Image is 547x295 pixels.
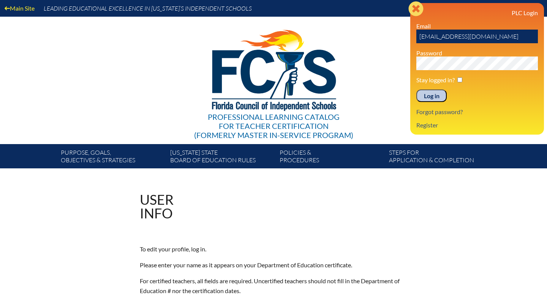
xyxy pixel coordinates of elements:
a: Steps forapplication & completion [386,147,495,168]
p: To edit your profile, log in. [140,244,407,254]
label: Email [416,22,431,30]
div: Professional Learning Catalog (formerly Master In-service Program) [194,112,353,140]
a: [US_STATE] StateBoard of Education rules [167,147,277,168]
a: Professional Learning Catalog for Teacher Certification(formerly Master In-service Program) [191,15,356,141]
h3: PLC Login [416,9,538,16]
a: Main Site [2,3,38,13]
a: Forgot password? [413,107,466,117]
svg: Close [408,1,424,16]
p: Please enter your name as it appears on your Department of Education certificate. [140,260,407,270]
a: Purpose, goals,objectives & strategies [58,147,167,168]
input: Log in [416,89,447,102]
label: Password [416,49,442,56]
span: for Teacher Certification [219,121,329,130]
label: Stay logged in? [416,76,455,83]
a: Register [413,120,441,130]
a: Policies &Procedures [277,147,386,168]
h1: User Info [140,193,174,220]
img: FCISlogo221.eps [195,17,352,120]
